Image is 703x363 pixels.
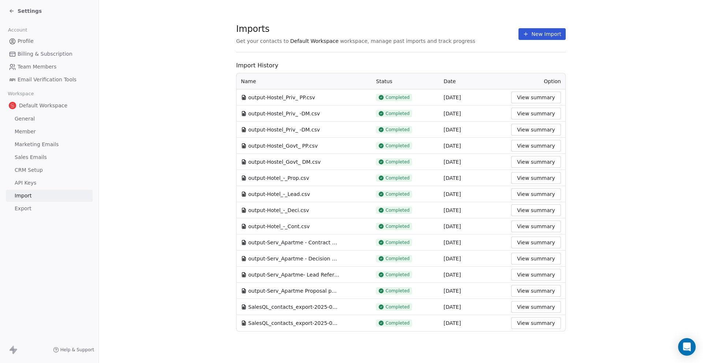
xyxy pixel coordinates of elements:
[511,285,561,297] button: View summary
[6,138,93,151] a: Marketing Emails
[6,48,93,60] a: Billing & Subscription
[444,255,503,262] div: [DATE]
[18,7,42,15] span: Settings
[386,240,410,245] span: Completed
[444,207,503,214] div: [DATE]
[5,88,37,99] span: Workspace
[511,269,561,281] button: View summary
[386,256,410,262] span: Completed
[511,140,561,152] button: View summary
[444,78,456,84] span: Date
[15,115,35,123] span: General
[444,158,503,166] div: [DATE]
[236,61,566,70] span: Import History
[386,159,410,165] span: Completed
[544,78,561,84] span: Option
[386,288,410,294] span: Completed
[248,223,310,230] span: output-Hotel_-_Cont.csv
[6,164,93,176] a: CRM Setup
[511,253,561,264] button: View summary
[444,223,503,230] div: [DATE]
[511,172,561,184] button: View summary
[15,192,31,200] span: Import
[444,271,503,278] div: [DATE]
[248,319,340,327] span: SalesQL_contacts_export-2025-08-19-020735.csv
[248,271,340,278] span: output-Serv_Apartme- Lead Referral.csv
[15,128,36,136] span: Member
[444,239,503,246] div: [DATE]
[18,63,56,71] span: Team Members
[60,347,94,353] span: Help & Support
[15,205,31,212] span: Export
[386,111,410,116] span: Completed
[248,190,310,198] span: output-Hotel_-_Lead.csv
[511,301,561,313] button: View summary
[386,175,410,181] span: Completed
[444,287,503,295] div: [DATE]
[444,94,503,101] div: [DATE]
[340,37,475,45] span: workspace, manage past imports and track progress
[386,223,410,229] span: Completed
[248,174,309,182] span: output-Hotel_-_Prop.csv
[376,78,393,84] span: Status
[6,113,93,125] a: General
[248,94,315,101] span: output-Hostel_Priv_ PP.csv
[18,76,77,84] span: Email Verification Tools
[511,92,561,103] button: View summary
[386,191,410,197] span: Completed
[248,239,340,246] span: output-Serv_Apartme - Contract deal.csv
[444,142,503,149] div: [DATE]
[236,37,289,45] span: Get your contacts to
[236,23,475,34] span: Imports
[15,166,43,174] span: CRM Setup
[386,304,410,310] span: Completed
[6,203,93,215] a: Export
[6,190,93,202] a: Import
[444,319,503,327] div: [DATE]
[6,151,93,163] a: Sales Emails
[386,95,410,100] span: Completed
[18,37,34,45] span: Profile
[386,272,410,278] span: Completed
[5,25,30,36] span: Account
[386,207,410,213] span: Completed
[511,188,561,200] button: View summary
[386,143,410,149] span: Completed
[290,37,339,45] span: Default Workspace
[444,303,503,311] div: [DATE]
[511,221,561,232] button: View summary
[518,28,566,40] button: New Import
[248,255,340,262] span: output-Serv_Apartme - Decision maker.csv
[9,7,42,15] a: Settings
[386,127,410,133] span: Completed
[18,50,72,58] span: Billing & Subscription
[15,153,47,161] span: Sales Emails
[248,303,340,311] span: SalesQL_contacts_export-2025-08-19-020735.csv
[15,179,36,187] span: API Keys
[444,110,503,117] div: [DATE]
[241,78,256,85] span: Name
[511,156,561,168] button: View summary
[19,102,67,109] span: Default Workspace
[248,287,340,295] span: output-Serv_Apartme Proposal persuader.csv
[511,124,561,136] button: View summary
[511,204,561,216] button: View summary
[444,174,503,182] div: [DATE]
[6,74,93,86] a: Email Verification Tools
[511,237,561,248] button: View summary
[6,61,93,73] a: Team Members
[248,158,321,166] span: output-Hostel_Govt_ DM.csv
[511,317,561,329] button: View summary
[248,207,309,214] span: output-Hotel_-_Deci.csv
[248,126,320,133] span: output-Hostel_Priv_ -DM.csv
[444,126,503,133] div: [DATE]
[248,110,320,117] span: output-Hostel_Priv_ -DM.csv
[6,177,93,189] a: API Keys
[678,338,696,356] div: Open Intercom Messenger
[9,102,16,109] img: logo%20salsius.png
[444,190,503,198] div: [DATE]
[6,35,93,47] a: Profile
[15,141,59,148] span: Marketing Emails
[6,126,93,138] a: Member
[386,320,410,326] span: Completed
